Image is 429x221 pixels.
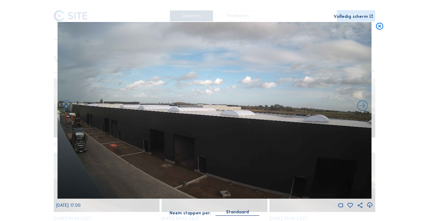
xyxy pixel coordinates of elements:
[60,100,73,112] i: Forward
[56,202,81,208] span: [DATE] 17:00
[170,211,211,215] div: Neem stappen per:
[57,22,371,199] img: Image
[226,209,249,215] div: Standaard
[215,209,259,215] div: Standaard
[356,100,369,112] i: Back
[334,14,368,19] div: Volledig scherm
